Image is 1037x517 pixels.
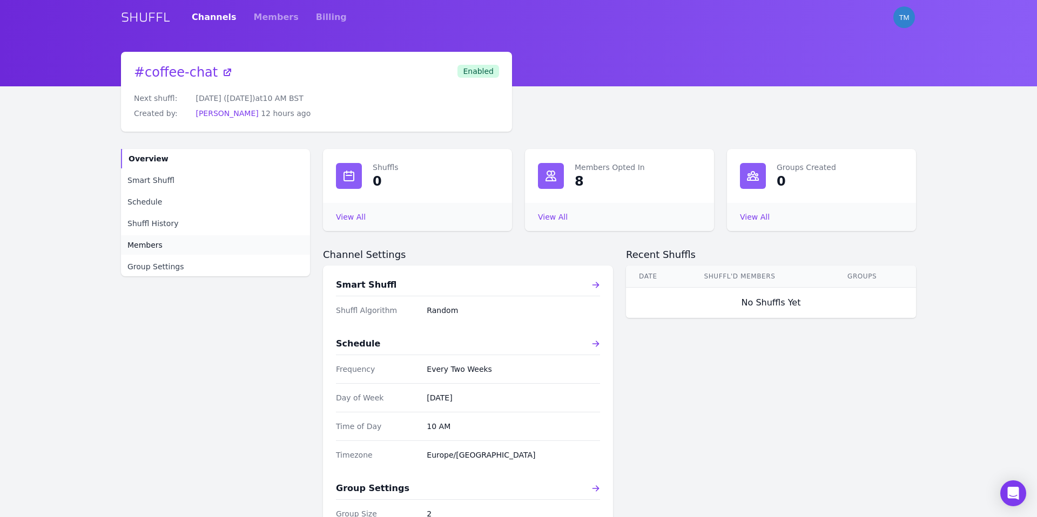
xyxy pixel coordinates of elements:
a: Schedule [336,337,600,350]
dt: Members Opted In [575,162,701,173]
nav: Sidebar [121,149,310,276]
h3: Group Settings [336,482,409,495]
div: Tony Maynard [893,6,915,28]
h2: Recent Shuffls [626,248,916,261]
a: [PERSON_NAME] [196,109,258,118]
div: 0 [777,173,786,190]
th: Groups [834,266,916,288]
span: Smart Shuffl [127,175,174,186]
dt: Frequency [336,364,418,375]
th: Shuffl'd Members [691,266,834,288]
th: Date [626,266,691,288]
dt: Shuffl Algorithm [336,305,418,316]
a: Shuffl History [121,214,310,233]
dd: 10 AM [427,421,600,432]
dd: Every Two Weeks [427,364,600,375]
span: Members [127,240,163,250]
dt: Groups Created [777,162,903,173]
h3: Schedule [336,337,380,350]
span: Shuffl History [127,218,178,229]
span: Group Settings [127,261,184,272]
h2: Channel Settings [323,248,613,261]
a: Smart Shuffl [121,171,310,190]
a: Channels [192,2,237,32]
span: [DATE] ([DATE]) at 10 AM BST [196,94,303,103]
a: Group Settings [336,482,600,495]
dt: Created by: [134,108,187,119]
dt: Shuffls [373,162,499,173]
a: SHUFFL [121,9,170,26]
a: #coffee-chat [134,65,233,80]
span: Overview [129,153,169,164]
a: Members [254,2,299,32]
button: User menu [892,5,916,29]
dt: Next shuffl: [134,93,187,104]
a: View All [740,213,770,221]
dt: Day of Week [336,392,418,403]
dd: Random [427,305,600,316]
a: Schedule [121,192,310,212]
a: Members [121,235,310,255]
span: Schedule [127,196,162,207]
div: 8 [575,173,584,190]
a: Smart Shuffl [336,278,600,291]
a: Billing [316,2,347,32]
h3: Smart Shuffl [336,278,396,291]
div: No Shuffls Yet [729,288,814,318]
span: TM [899,13,909,22]
a: Group Settings [121,257,310,276]
a: View All [538,213,568,221]
a: Overview [121,149,310,168]
dd: Europe/[GEOGRAPHIC_DATA] [427,450,600,460]
span: # coffee-chat [134,65,218,80]
dt: Timezone [336,450,418,460]
dt: Time of Day [336,421,418,432]
div: 0 [373,173,382,190]
a: View All [336,213,366,221]
div: Open Intercom Messenger [1000,480,1026,506]
span: Enabled [457,65,499,78]
span: 12 hours ago [261,109,311,118]
dd: [DATE] [427,392,600,403]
